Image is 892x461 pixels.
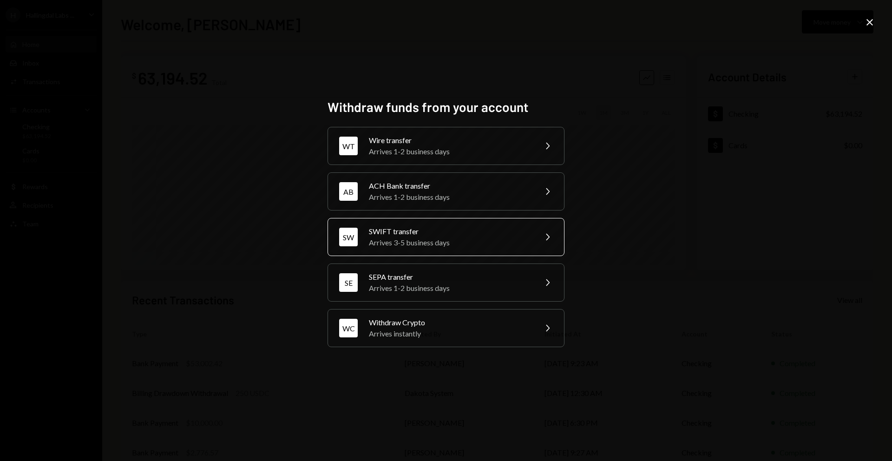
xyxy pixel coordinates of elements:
div: Arrives 1-2 business days [369,146,531,157]
button: WCWithdraw CryptoArrives instantly [328,309,564,347]
div: Arrives 1-2 business days [369,191,531,203]
div: Wire transfer [369,135,531,146]
button: ABACH Bank transferArrives 1-2 business days [328,172,564,211]
div: ACH Bank transfer [369,180,531,191]
div: SWIFT transfer [369,226,531,237]
h2: Withdraw funds from your account [328,98,564,116]
div: AB [339,182,358,201]
div: SE [339,273,358,292]
div: SEPA transfer [369,271,531,283]
div: WT [339,137,358,155]
button: SWSWIFT transferArrives 3-5 business days [328,218,564,256]
button: WTWire transferArrives 1-2 business days [328,127,564,165]
div: Arrives 1-2 business days [369,283,531,294]
button: SESEPA transferArrives 1-2 business days [328,263,564,302]
div: Withdraw Crypto [369,317,531,328]
div: WC [339,319,358,337]
div: SW [339,228,358,246]
div: Arrives 3-5 business days [369,237,531,248]
div: Arrives instantly [369,328,531,339]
